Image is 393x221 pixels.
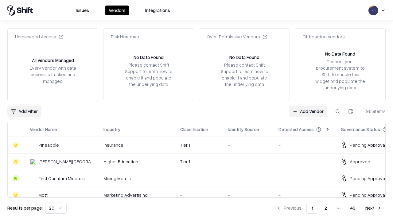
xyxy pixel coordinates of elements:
[180,175,218,182] div: -
[229,54,259,60] div: No Data Found
[325,51,355,57] div: No Data Found
[180,192,218,198] div: -
[273,203,386,214] nav: pagination
[38,175,85,182] div: First Quantum Minerals
[134,54,164,60] div: No Data Found
[350,192,386,198] div: Pending Approval
[278,192,331,198] div: -
[219,62,270,88] div: Please contact Shift Support to learn how to enable it and populate the underlying data
[350,175,386,182] div: Pending Approval
[27,65,78,84] div: Every vendor with data access is tracked and managed
[315,58,366,91] div: Connect your procurement system to Shift to enable this widget and populate the underlying data
[103,158,170,165] div: Higher Education
[38,142,59,148] div: Pineapple
[345,203,360,214] button: 49
[30,175,36,181] img: First Quantum Minerals
[30,126,57,133] div: Vendor Name
[341,126,380,133] div: Governance Status
[103,126,120,133] div: Industry
[105,6,129,15] button: Vendors
[15,33,64,40] div: Unmanaged Access
[38,192,49,198] div: Motti
[306,203,318,214] button: 1
[7,205,43,211] p: Results per page:
[278,175,331,182] div: -
[302,33,345,40] div: Offboarded Vendors
[228,175,269,182] div: -
[278,158,331,165] div: -
[13,175,19,181] div: B
[180,142,218,148] div: Tier 1
[278,142,331,148] div: -
[361,108,386,114] div: 965 items
[278,126,314,133] div: Detected Access
[103,192,170,198] div: Marketing Advertising
[38,158,94,165] div: [PERSON_NAME][GEOGRAPHIC_DATA]
[180,126,208,133] div: Classification
[30,192,36,198] img: Motti
[228,192,269,198] div: -
[123,62,174,88] div: Please contact Shift Support to learn how to enable it and populate the underlying data
[320,203,332,214] button: 2
[350,142,386,148] div: Pending Approval
[180,158,218,165] div: Tier 1
[207,33,267,40] div: Over-Permissive Vendors
[13,159,19,165] div: C
[103,142,170,148] div: Insurance
[350,158,370,165] div: Approved
[32,57,74,64] div: All Vendors Managed
[289,106,327,117] a: Add Vendor
[111,33,139,40] div: Risk Heatmap
[142,6,174,15] button: Integrations
[30,159,36,165] img: Reichman University
[228,126,259,133] div: Identity Source
[362,203,386,214] button: Next
[228,142,269,148] div: -
[7,106,41,117] button: Add Filter
[13,192,19,198] div: C
[228,158,269,165] div: -
[30,142,36,148] img: Pineapple
[103,175,170,182] div: Mining Metals
[13,142,19,148] div: C
[72,6,93,15] button: Issues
